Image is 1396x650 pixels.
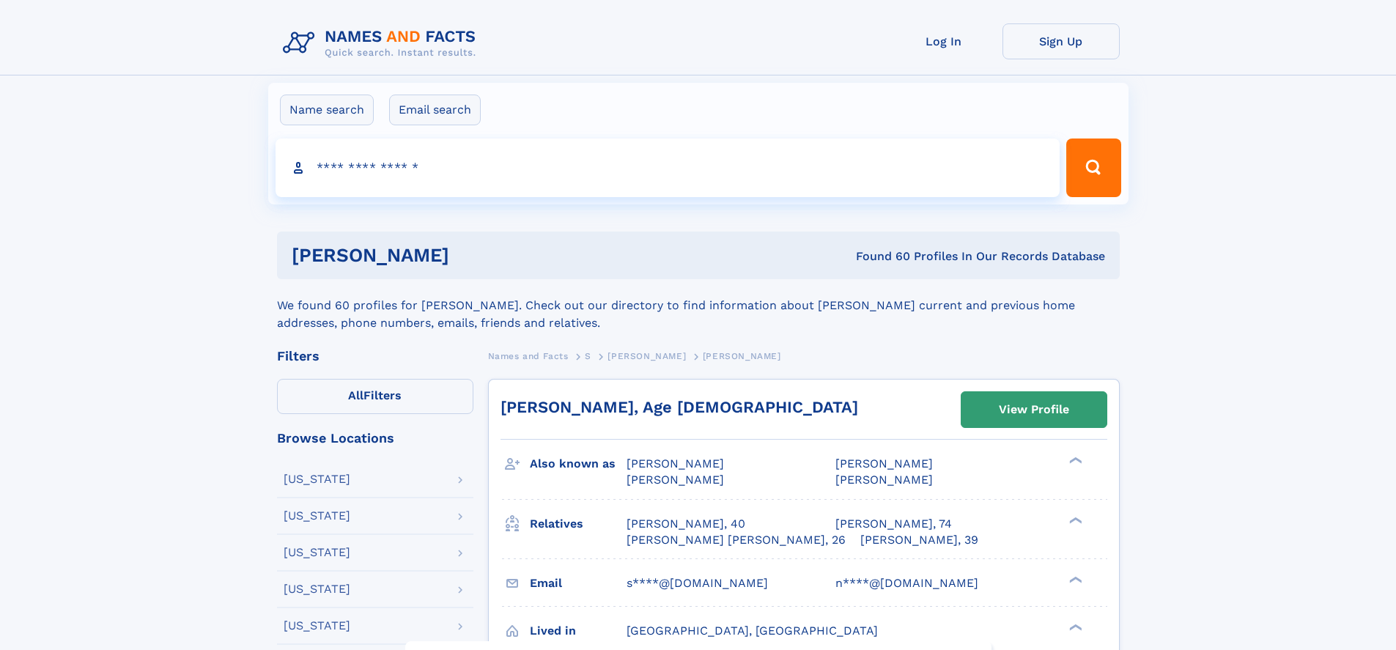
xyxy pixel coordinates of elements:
[703,351,781,361] span: [PERSON_NAME]
[389,95,481,125] label: Email search
[280,95,374,125] label: Name search
[284,510,350,522] div: [US_STATE]
[292,246,653,265] h1: [PERSON_NAME]
[348,388,363,402] span: All
[999,393,1069,426] div: View Profile
[835,516,952,532] a: [PERSON_NAME], 74
[277,23,488,63] img: Logo Names and Facts
[276,139,1060,197] input: search input
[627,532,846,548] a: [PERSON_NAME] [PERSON_NAME], 26
[530,618,627,643] h3: Lived in
[530,571,627,596] h3: Email
[1002,23,1120,59] a: Sign Up
[530,511,627,536] h3: Relatives
[652,248,1105,265] div: Found 60 Profiles In Our Records Database
[1066,515,1083,525] div: ❯
[488,347,569,365] a: Names and Facts
[277,432,473,445] div: Browse Locations
[885,23,1002,59] a: Log In
[277,279,1120,332] div: We found 60 profiles for [PERSON_NAME]. Check out our directory to find information about [PERSON...
[627,516,745,532] a: [PERSON_NAME], 40
[277,350,473,363] div: Filters
[835,473,933,487] span: [PERSON_NAME]
[284,547,350,558] div: [US_STATE]
[585,347,591,365] a: S
[284,473,350,485] div: [US_STATE]
[627,473,724,487] span: [PERSON_NAME]
[585,351,591,361] span: S
[607,347,686,365] a: [PERSON_NAME]
[1066,575,1083,584] div: ❯
[284,583,350,595] div: [US_STATE]
[1066,622,1083,632] div: ❯
[1066,456,1083,465] div: ❯
[607,351,686,361] span: [PERSON_NAME]
[501,398,858,416] a: [PERSON_NAME], Age [DEMOGRAPHIC_DATA]
[627,457,724,470] span: [PERSON_NAME]
[961,392,1107,427] a: View Profile
[277,379,473,414] label: Filters
[627,624,878,638] span: [GEOGRAPHIC_DATA], [GEOGRAPHIC_DATA]
[860,532,978,548] a: [PERSON_NAME], 39
[835,457,933,470] span: [PERSON_NAME]
[530,451,627,476] h3: Also known as
[284,620,350,632] div: [US_STATE]
[1066,139,1120,197] button: Search Button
